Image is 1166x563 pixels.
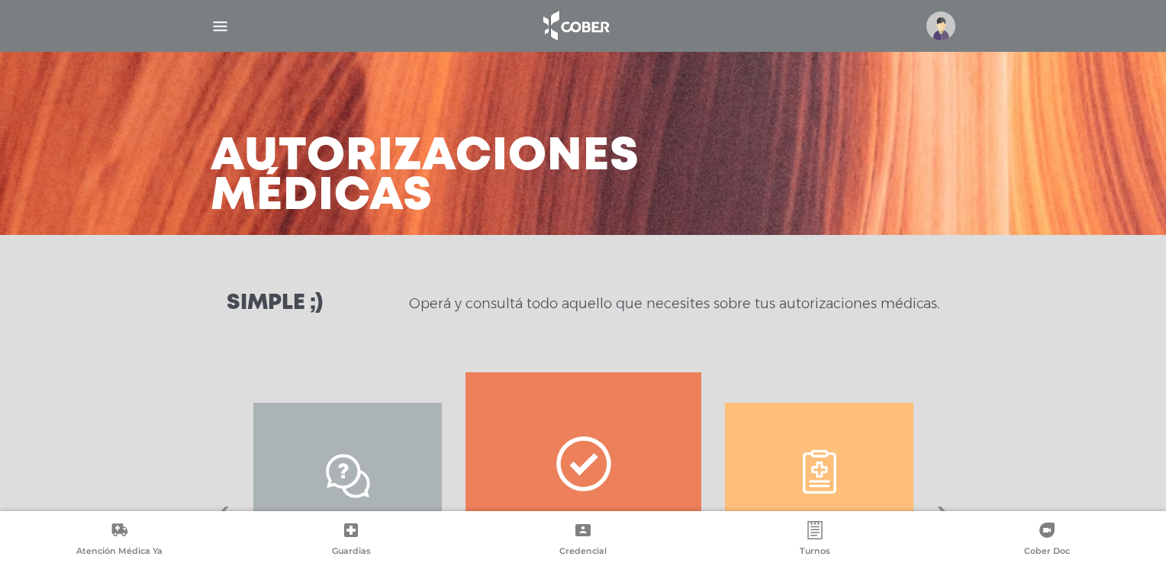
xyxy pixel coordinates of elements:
[332,545,371,559] span: Guardias
[535,8,615,44] img: logo_cober_home-white.png
[3,521,235,560] a: Atención Médica Ya
[211,17,230,36] img: Cober_menu-lines-white.svg
[1024,545,1070,559] span: Cober Doc
[227,293,323,314] h3: Simple ;)
[235,521,467,560] a: Guardias
[211,137,639,217] h3: Autorizaciones médicas
[559,545,607,559] span: Credencial
[800,545,830,559] span: Turnos
[699,521,931,560] a: Turnos
[467,521,699,560] a: Credencial
[926,11,955,40] img: profile-placeholder.svg
[76,545,163,559] span: Atención Médica Ya
[931,521,1163,560] a: Cober Doc
[409,294,939,313] p: Operá y consultá todo aquello que necesites sobre tus autorizaciones médicas.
